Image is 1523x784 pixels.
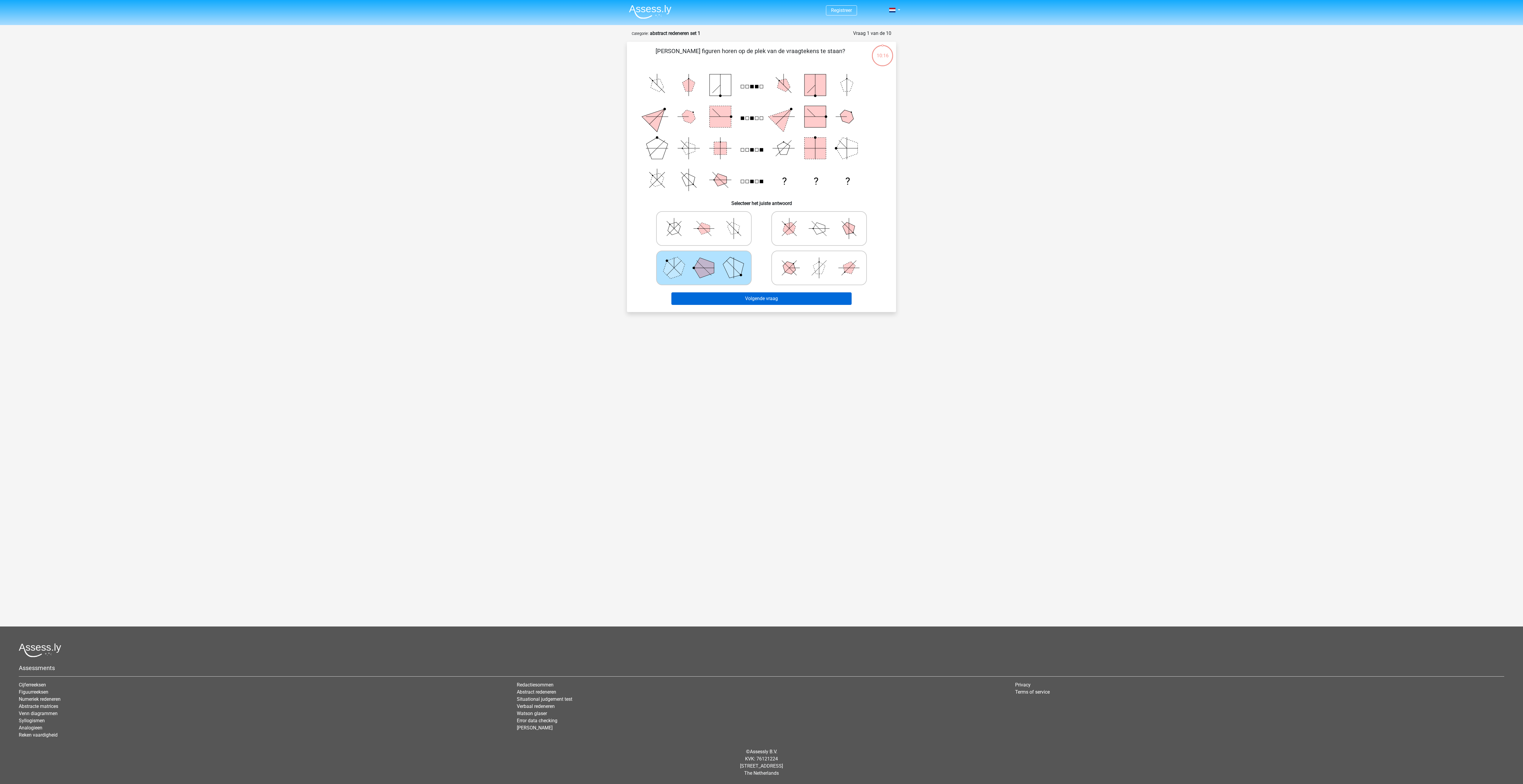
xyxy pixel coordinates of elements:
[517,725,553,731] a: [PERSON_NAME]
[845,175,850,187] text: ?
[19,732,58,738] a: Reken vaardigheid
[750,749,777,754] a: Assessly B.V.
[19,725,42,731] a: Analogieen
[650,30,700,36] strong: abstract redeneren set 1
[671,292,852,305] button: Volgende vraag
[19,664,1504,672] h5: Assessments
[19,696,61,702] a: Numeriek redeneren
[517,718,557,723] a: Error data checking
[782,175,787,187] text: ?
[871,44,894,59] div: 10:16
[814,175,818,187] text: ?
[19,643,61,657] img: Assessly logo
[517,703,555,709] a: Verbaal redeneren
[517,682,554,688] a: Redactiesommen
[636,196,887,206] h6: Selecteer het juiste antwoord
[629,5,671,19] img: Assessly
[517,689,556,695] a: Abstract redeneren
[831,7,852,13] a: Registreer
[19,689,48,695] a: Figuurreeksen
[853,30,891,37] div: Vraag 1 van de 10
[19,711,58,716] a: Venn diagrammen
[636,47,864,64] p: [PERSON_NAME] figuren horen op de plek van de vraagtekens te staan?
[517,696,572,702] a: Situational judgement test
[14,743,1509,782] div: © KVK: 76121224 [STREET_ADDRESS] The Netherlands
[632,31,649,36] small: Categorie:
[19,703,58,709] a: Abstracte matrices
[19,682,46,688] a: Cijferreeksen
[517,711,547,716] a: Watson glaser
[1015,682,1031,688] a: Privacy
[1015,689,1050,695] a: Terms of service
[19,718,45,723] a: Syllogismen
